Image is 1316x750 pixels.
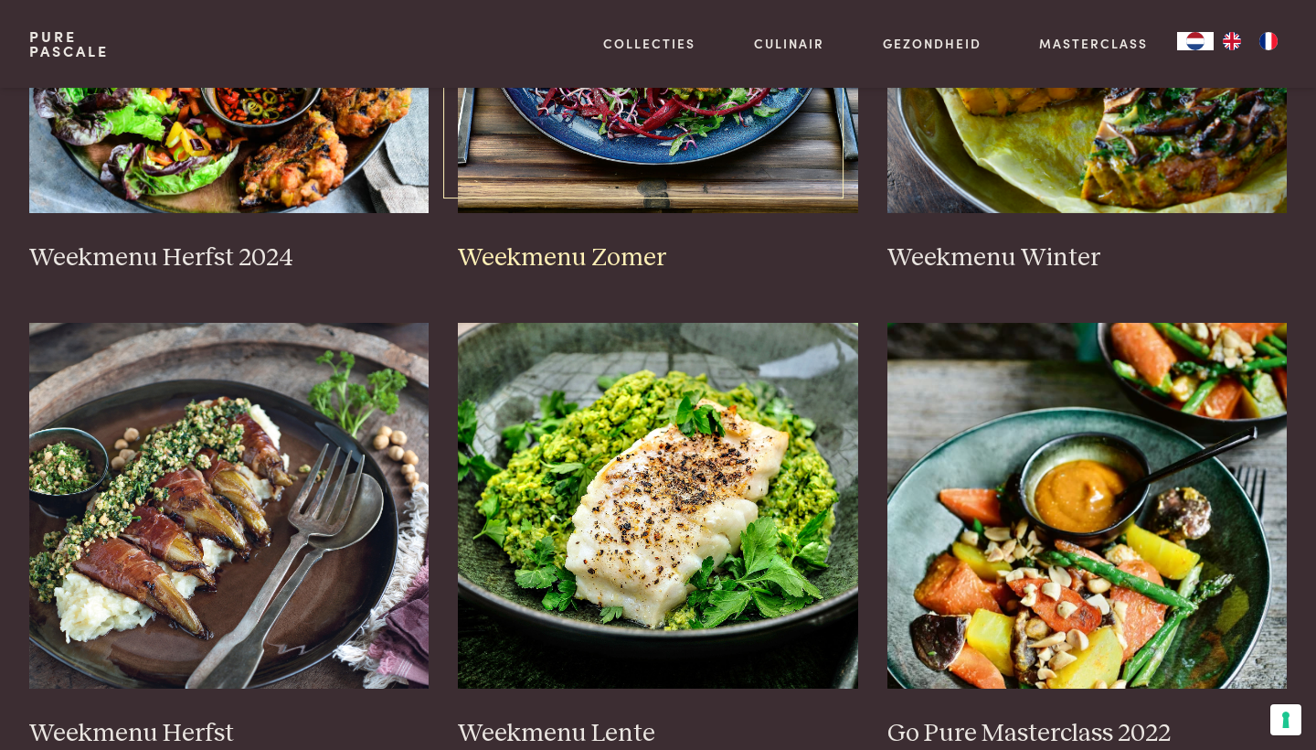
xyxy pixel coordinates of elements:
[1214,32,1287,50] ul: Language list
[29,323,430,749] a: Weekmenu Herfst Weekmenu Herfst
[458,242,858,274] h3: Weekmenu Zomer
[1177,32,1214,50] a: NL
[883,34,982,53] a: Gezondheid
[887,718,1288,750] h3: Go Pure Masterclass 2022
[887,242,1288,274] h3: Weekmenu Winter
[1270,704,1301,735] button: Uw voorkeuren voor toestemming voor trackingtechnologieën
[1177,32,1287,50] aside: Language selected: Nederlands
[887,323,1288,749] a: Go Pure Masterclass 2022 Go Pure Masterclass 2022
[603,34,695,53] a: Collecties
[1177,32,1214,50] div: Language
[1039,34,1148,53] a: Masterclass
[458,718,858,750] h3: Weekmenu Lente
[1250,32,1287,50] a: FR
[29,242,430,274] h3: Weekmenu Herfst 2024
[29,718,430,750] h3: Weekmenu Herfst
[458,323,858,689] img: Weekmenu Lente
[754,34,824,53] a: Culinair
[1214,32,1250,50] a: EN
[29,29,109,59] a: PurePascale
[29,323,430,689] img: Weekmenu Herfst
[458,323,858,749] a: Weekmenu Lente Weekmenu Lente
[887,323,1288,689] img: Go Pure Masterclass 2022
